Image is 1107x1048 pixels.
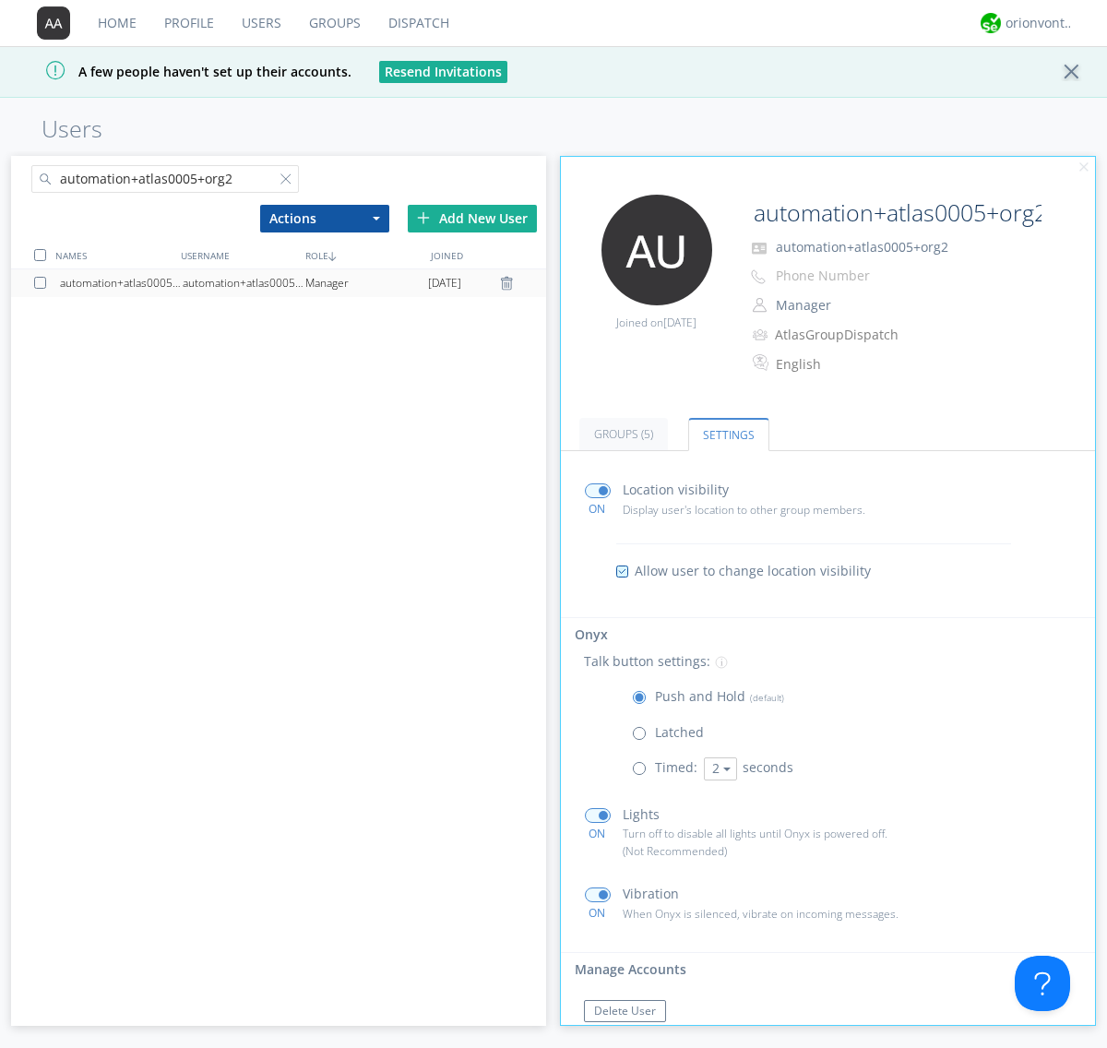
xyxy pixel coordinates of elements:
[577,826,618,841] div: ON
[301,242,425,268] div: ROLE
[1077,161,1090,174] img: cancel.svg
[776,355,930,374] div: English
[688,418,769,451] a: Settings
[746,195,1044,232] input: Name
[417,211,430,224] img: plus.svg
[616,315,696,330] span: Joined on
[1015,956,1070,1011] iframe: Toggle Customer Support
[183,269,305,297] div: automation+atlas0005+org2
[776,238,948,256] span: automation+atlas0005+org2
[31,165,299,193] input: Search users
[704,757,737,780] button: 2
[584,1000,666,1022] button: Delete User
[743,758,793,776] span: seconds
[623,842,929,860] p: (Not Recommended)
[769,292,954,318] button: Manager
[753,322,770,347] img: icon-alert-users-thin-outline.svg
[775,326,929,344] div: AtlasGroupDispatch
[584,651,710,672] p: Talk button settings:
[745,691,784,704] span: (default)
[51,242,175,268] div: NAMES
[753,298,767,313] img: person-outline.svg
[623,884,679,904] p: Vibration
[663,315,696,330] span: [DATE]
[60,269,183,297] div: automation+atlas0005+org2
[655,757,697,778] p: Timed:
[426,242,551,268] div: JOINED
[635,562,871,580] span: Allow user to change location visibility
[579,418,668,450] a: Groups (5)
[176,242,301,268] div: USERNAME
[623,804,660,825] p: Lights
[305,269,428,297] div: Manager
[981,13,1001,33] img: 29d36aed6fa347d5a1537e7736e6aa13
[623,905,929,923] p: When Onyx is silenced, vibrate on incoming messages.
[753,351,771,374] img: In groups with Translation enabled, this user's messages will be automatically translated to and ...
[577,905,618,921] div: ON
[623,501,929,518] p: Display user's location to other group members.
[408,205,537,232] div: Add New User
[260,205,389,232] button: Actions
[37,6,70,40] img: 373638.png
[623,825,929,842] p: Turn off to disable all lights until Onyx is powered off.
[1006,14,1075,32] div: orionvontas+atlas+automation+org2
[577,501,618,517] div: ON
[655,722,704,743] p: Latched
[379,61,507,83] button: Resend Invitations
[14,63,351,80] span: A few people haven't set up their accounts.
[623,480,729,500] p: Location visibility
[428,269,461,297] span: [DATE]
[11,269,546,297] a: automation+atlas0005+org2automation+atlas0005+org2Manager[DATE]
[655,686,784,707] p: Push and Hold
[751,269,766,284] img: phone-outline.svg
[601,195,712,305] img: 373638.png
